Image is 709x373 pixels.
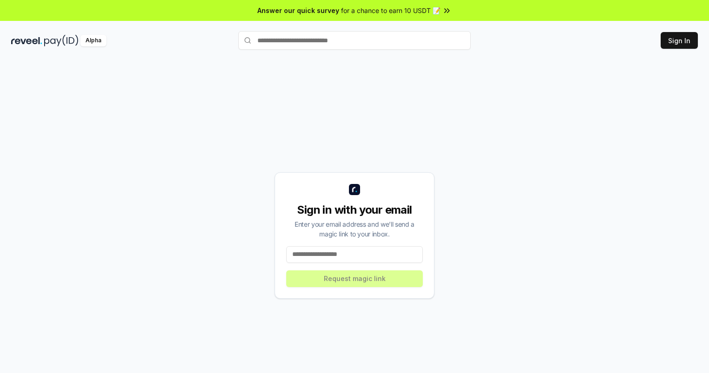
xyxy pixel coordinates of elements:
div: Sign in with your email [286,203,423,217]
span: Answer our quick survey [257,6,339,15]
img: reveel_dark [11,35,42,46]
img: pay_id [44,35,79,46]
img: logo_small [349,184,360,195]
div: Alpha [80,35,106,46]
span: for a chance to earn 10 USDT 📝 [341,6,440,15]
button: Sign In [661,32,698,49]
div: Enter your email address and we’ll send a magic link to your inbox. [286,219,423,239]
